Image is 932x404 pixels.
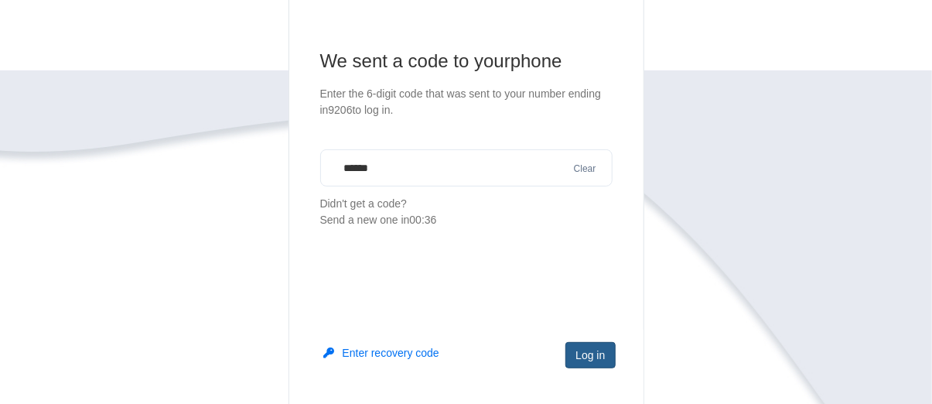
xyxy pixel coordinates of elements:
p: Didn't get a code? [320,196,613,228]
button: Enter recovery code [324,345,439,361]
button: Clear [569,162,601,176]
button: Log in [565,342,615,368]
h1: We sent a code to your phone [320,49,613,74]
p: Enter the 6-digit code that was sent to your number ending in 9206 to log in. [320,86,613,118]
div: Send a new one in 00:36 [320,212,613,228]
